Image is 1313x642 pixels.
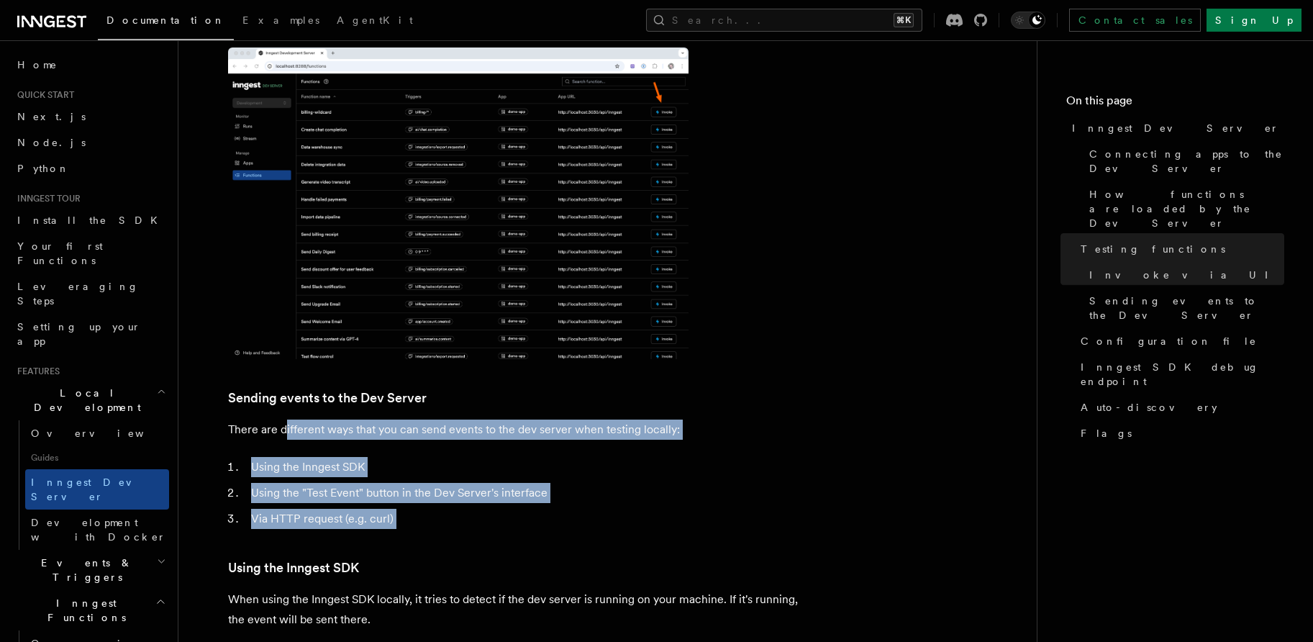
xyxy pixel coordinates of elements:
a: Contact sales [1069,9,1201,32]
a: Install the SDK [12,207,169,233]
span: Home [17,58,58,72]
a: Leveraging Steps [12,273,169,314]
span: Your first Functions [17,240,103,266]
span: Local Development [12,386,157,415]
li: Using the "Test Event" button in the Dev Server's interface [247,483,804,503]
span: Development with Docker [31,517,166,543]
span: Features [12,366,60,377]
li: Via HTTP request (e.g. curl) [247,509,804,529]
p: There are different ways that you can send events to the dev server when testing locally: [228,420,804,440]
span: Overview [31,428,179,439]
span: Quick start [12,89,74,101]
a: How functions are loaded by the Dev Server [1083,181,1284,236]
span: Inngest Dev Server [31,476,154,502]
span: Leveraging Steps [17,281,139,307]
span: Events & Triggers [12,556,157,584]
a: Overview [25,420,169,446]
a: Development with Docker [25,510,169,550]
span: Inngest SDK debug endpoint [1081,360,1284,389]
a: Next.js [12,104,169,130]
span: Python [17,163,70,174]
span: Next.js [17,111,86,122]
li: Using the Inngest SDK [247,457,804,477]
span: Guides [25,446,169,469]
a: Python [12,155,169,181]
span: How functions are loaded by the Dev Server [1089,187,1284,230]
button: Local Development [12,380,169,420]
span: AgentKit [337,14,413,26]
span: Node.js [17,137,86,148]
button: Events & Triggers [12,550,169,590]
a: Examples [234,4,328,39]
button: Inngest Functions [12,590,169,630]
span: Auto-discovery [1081,400,1217,415]
kbd: ⌘K [894,13,914,27]
span: Flags [1081,426,1132,440]
span: Configuration file [1081,334,1257,348]
a: Sending events to the Dev Server [228,388,427,408]
span: Sending events to the Dev Server [1089,294,1284,322]
a: Inngest SDK debug endpoint [1075,354,1284,394]
a: Inngest Dev Server [1066,115,1284,141]
a: Sending events to the Dev Server [1083,288,1284,328]
a: Home [12,52,169,78]
span: Inngest Dev Server [1072,121,1279,135]
div: Local Development [12,420,169,550]
a: Invoke via UI [1083,262,1284,288]
span: Install the SDK [17,214,166,226]
a: AgentKit [328,4,422,39]
a: Documentation [98,4,234,40]
span: Testing functions [1081,242,1225,256]
a: Setting up your app [12,314,169,354]
span: Invoke via UI [1089,268,1281,282]
img: dev-server-functions-2025-01-15.png [228,48,689,359]
span: Connecting apps to the Dev Server [1089,147,1284,176]
a: Node.js [12,130,169,155]
a: Testing functions [1075,236,1284,262]
a: Inngest Dev Server [25,469,169,510]
a: Using the Inngest SDK [228,558,359,578]
h4: On this page [1066,92,1284,115]
a: Auto-discovery [1075,394,1284,420]
span: Documentation [106,14,225,26]
button: Toggle dark mode [1011,12,1045,29]
span: Setting up your app [17,321,141,347]
a: Flags [1075,420,1284,446]
a: Sign Up [1207,9,1301,32]
span: Inngest Functions [12,596,155,625]
a: Your first Functions [12,233,169,273]
span: Examples [242,14,319,26]
button: Search...⌘K [646,9,922,32]
p: When using the Inngest SDK locally, it tries to detect if the dev server is running on your machi... [228,589,804,630]
span: Inngest tour [12,193,81,204]
a: Configuration file [1075,328,1284,354]
a: Connecting apps to the Dev Server [1083,141,1284,181]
